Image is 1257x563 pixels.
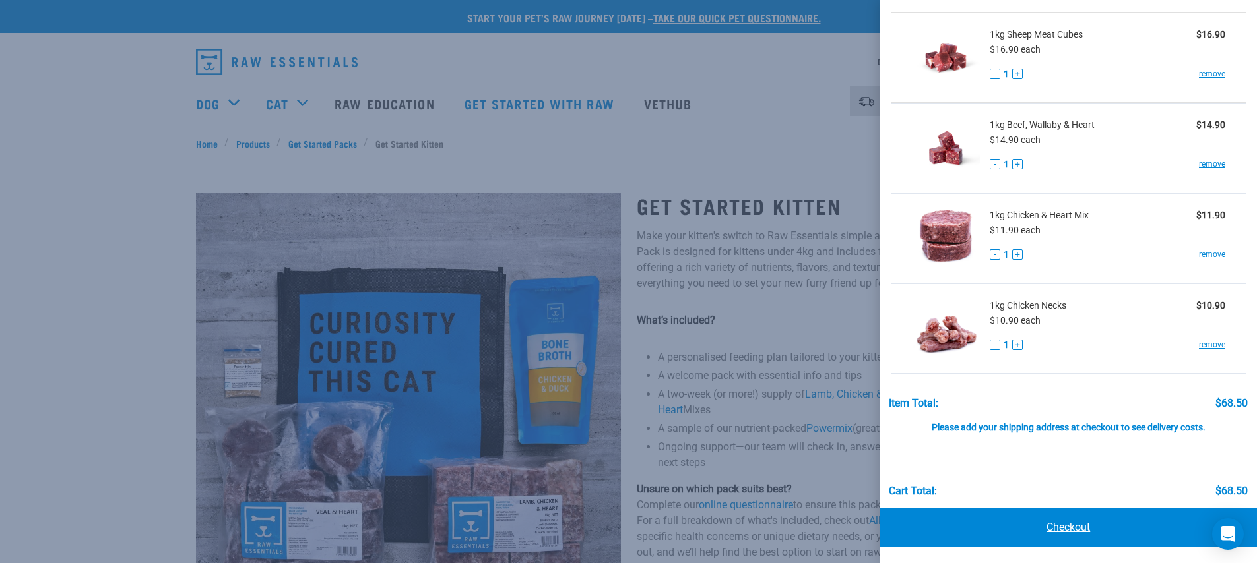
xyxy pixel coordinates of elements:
[990,315,1041,326] span: $10.90 each
[990,225,1041,235] span: $11.90 each
[1199,68,1225,80] a: remove
[1196,300,1225,311] strong: $10.90
[990,44,1041,55] span: $16.90 each
[1012,159,1023,169] button: +
[990,208,1089,222] span: 1kg Chicken & Heart Mix
[912,295,980,363] img: Chicken Necks
[1215,398,1248,409] div: $68.50
[1004,67,1009,81] span: 1
[1212,518,1244,550] div: Open Intercom Messenger
[1004,158,1009,171] span: 1
[1196,29,1225,40] strong: $16.90
[1196,119,1225,130] strong: $14.90
[990,118,1095,132] span: 1kg Beef, Wallaby & Heart
[1199,158,1225,170] a: remove
[1199,249,1225,260] a: remove
[990,159,1000,169] button: -
[1215,485,1248,497] div: $68.50
[1012,340,1023,350] button: +
[1012,69,1023,79] button: +
[1196,210,1225,220] strong: $11.90
[990,340,1000,350] button: -
[912,24,980,92] img: Sheep Meat Cubes
[990,299,1066,312] span: 1kg Chicken Necks
[1199,339,1225,351] a: remove
[990,69,1000,79] button: -
[990,28,1083,42] span: 1kg Sheep Meat Cubes
[889,409,1248,433] div: Please add your shipping address at checkout to see delivery costs.
[1012,249,1023,260] button: +
[889,398,938,409] div: Item Total:
[990,134,1041,145] span: $14.90 each
[912,204,980,272] img: Chicken & Heart Mix
[912,114,980,182] img: Beef, Wallaby & Heart
[1004,248,1009,262] span: 1
[990,249,1000,260] button: -
[1004,338,1009,352] span: 1
[889,485,937,497] div: Cart total:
